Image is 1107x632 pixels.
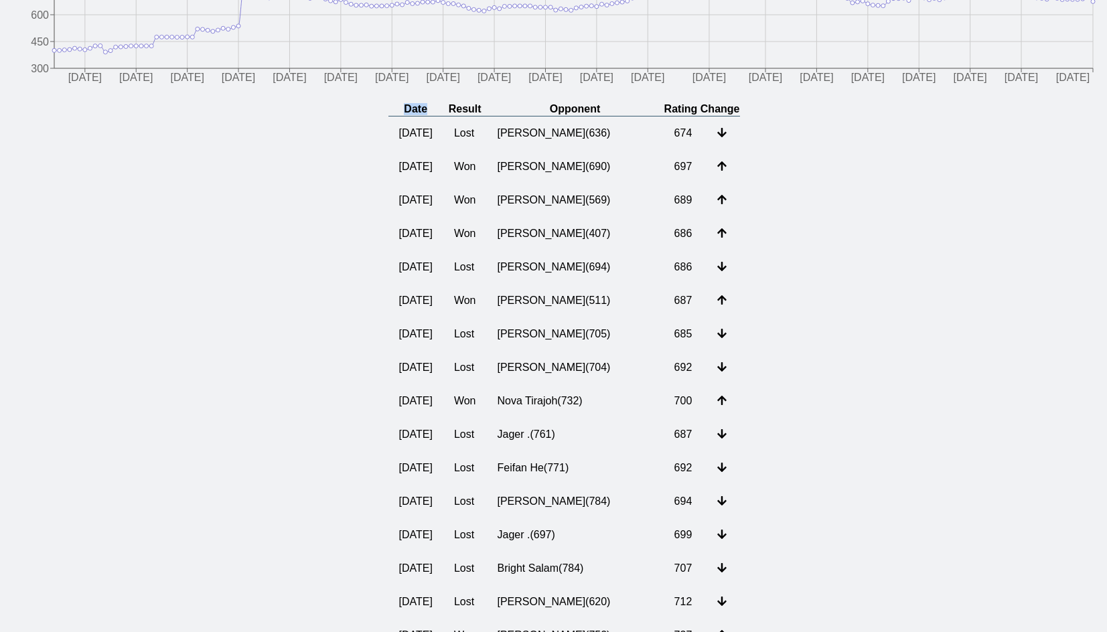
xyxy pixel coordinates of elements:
[443,150,487,183] td: Won
[664,451,707,485] td: 692
[664,317,707,351] td: 685
[443,585,487,619] td: Lost
[388,102,443,116] th: Date
[170,72,204,84] tspan: [DATE]
[388,552,443,585] td: [DATE]
[443,116,487,151] td: Lost
[388,150,443,183] td: [DATE]
[486,351,663,384] td: [PERSON_NAME] ( 704 )
[486,116,663,151] td: [PERSON_NAME] ( 636 )
[486,217,663,250] td: [PERSON_NAME] ( 407 )
[273,72,306,84] tspan: [DATE]
[486,585,663,619] td: [PERSON_NAME] ( 620 )
[388,351,443,384] td: [DATE]
[664,485,707,518] td: 694
[443,183,487,217] td: Won
[388,384,443,418] td: [DATE]
[31,63,49,74] tspan: 300
[486,384,663,418] td: Nova Tirajoh ( 732 )
[486,518,663,552] td: Jager . ( 697 )
[443,217,487,250] td: Won
[486,250,663,284] td: [PERSON_NAME] ( 694 )
[851,72,885,84] tspan: [DATE]
[1005,72,1038,84] tspan: [DATE]
[486,485,663,518] td: [PERSON_NAME] ( 784 )
[388,217,443,250] td: [DATE]
[388,518,443,552] td: [DATE]
[664,518,707,552] td: 699
[443,418,487,451] td: Lost
[68,72,102,84] tspan: [DATE]
[426,72,459,84] tspan: [DATE]
[664,585,707,619] td: 712
[443,518,487,552] td: Lost
[664,384,707,418] td: 700
[800,72,833,84] tspan: [DATE]
[664,250,707,284] td: 686
[486,284,663,317] td: [PERSON_NAME] ( 511 )
[580,72,613,84] tspan: [DATE]
[664,284,707,317] td: 687
[664,116,707,151] td: 674
[664,102,741,116] th: Rating Change
[443,485,487,518] td: Lost
[631,72,664,84] tspan: [DATE]
[388,585,443,619] td: [DATE]
[486,317,663,351] td: [PERSON_NAME] ( 705 )
[749,72,782,84] tspan: [DATE]
[902,72,936,84] tspan: [DATE]
[953,72,986,84] tspan: [DATE]
[443,317,487,351] td: Lost
[119,72,153,84] tspan: [DATE]
[443,250,487,284] td: Lost
[443,451,487,485] td: Lost
[486,418,663,451] td: Jager . ( 761 )
[664,217,707,250] td: 686
[443,384,487,418] td: Won
[443,552,487,585] td: Lost
[486,102,663,116] th: Opponent
[388,250,443,284] td: [DATE]
[388,183,443,217] td: [DATE]
[486,183,663,217] td: [PERSON_NAME] ( 569 )
[692,72,726,84] tspan: [DATE]
[443,284,487,317] td: Won
[664,552,707,585] td: 707
[664,183,707,217] td: 689
[388,116,443,151] td: [DATE]
[388,284,443,317] td: [DATE]
[31,36,49,48] tspan: 450
[1056,72,1090,84] tspan: [DATE]
[664,351,707,384] td: 692
[486,552,663,585] td: Bright Salam ( 784 )
[388,418,443,451] td: [DATE]
[664,150,707,183] td: 697
[477,72,511,84] tspan: [DATE]
[324,72,358,84] tspan: [DATE]
[388,451,443,485] td: [DATE]
[443,351,487,384] td: Lost
[528,72,562,84] tspan: [DATE]
[486,150,663,183] td: [PERSON_NAME] ( 690 )
[486,451,663,485] td: Feifan He ( 771 )
[388,485,443,518] td: [DATE]
[31,9,49,21] tspan: 600
[664,418,707,451] td: 687
[388,317,443,351] td: [DATE]
[375,72,409,84] tspan: [DATE]
[443,102,487,116] th: Result
[222,72,255,84] tspan: [DATE]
